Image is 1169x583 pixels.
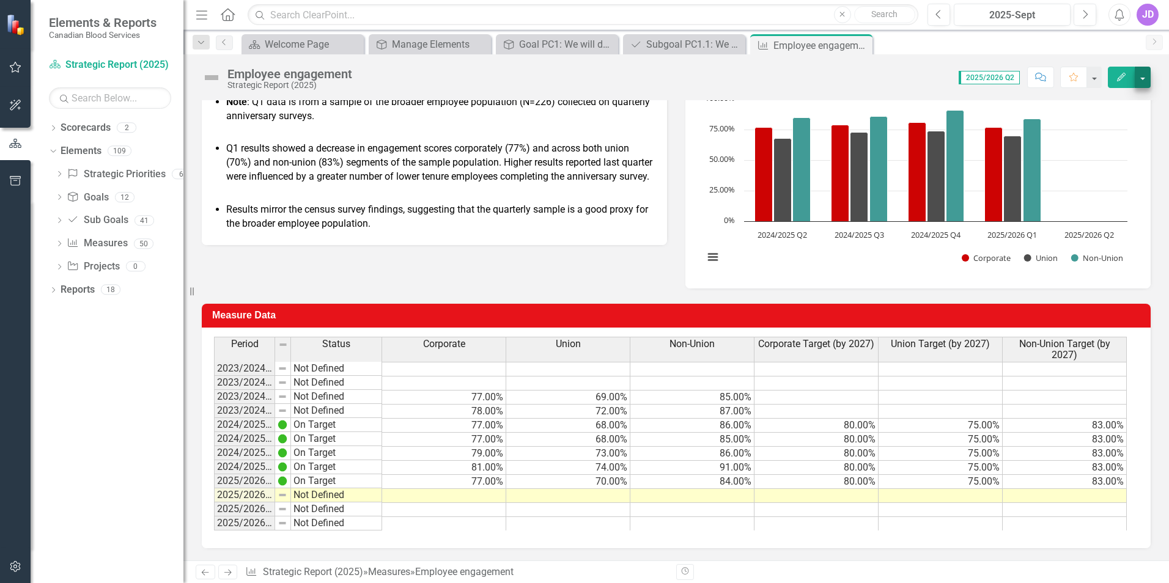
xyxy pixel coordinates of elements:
img: IjK2lU6JAAAAAElFTkSuQmCC [278,476,287,486]
a: Scorecards [61,121,111,135]
a: Measures [67,237,127,251]
a: Elements [61,144,101,158]
td: 83.00% [1003,419,1127,433]
div: Employee engagement [415,566,514,577]
img: Not Defined [202,68,221,87]
td: On Target [291,432,382,446]
td: 75.00% [879,419,1003,433]
td: 73.00% [506,447,630,461]
td: 2023/2024 Q2 [214,376,275,390]
a: Welcome Page [245,37,361,52]
a: Reports [61,283,95,297]
a: Measures [368,566,410,577]
svg: Interactive chart [698,93,1134,276]
td: 2024/2025 Q1 [214,418,275,432]
td: 81.00% [382,461,506,475]
div: 50 [134,238,153,249]
td: Not Defined [291,390,382,404]
div: 109 [108,146,131,156]
span: Non-Union [669,339,715,350]
a: Sub Goals [67,213,128,227]
text: 75.00% [709,123,735,134]
td: 2023/2024 Q1 [214,361,275,376]
td: Not Defined [291,404,382,418]
td: 77.00% [382,391,506,405]
td: 80.00% [754,447,879,461]
td: 87.00% [630,405,754,419]
div: 6 [172,169,191,179]
div: 2025-Sept [958,8,1066,23]
div: Goal PC1: We will deliver a consistently engaging employee experience, strengthening belonging an... [519,37,615,52]
a: Strategic Report (2025) [263,566,363,577]
span: Elements & Reports [49,15,157,30]
g: Union, bar series 2 of 3 with 5 bars. [774,99,1090,222]
td: 70.00% [506,475,630,489]
div: 0 [126,262,146,272]
td: 83.00% [1003,447,1127,461]
a: Goal PC1: We will deliver a consistently engaging employee experience, strengthening belonging an... [499,37,615,52]
path: 2024/2025 Q4, 91. Non-Union. [946,110,964,221]
text: 2024/2025 Q2 [758,229,807,240]
a: Strategic Priorities [67,167,165,182]
span: Union Target (by 2027) [891,339,990,350]
td: On Target [291,446,382,460]
td: 86.00% [630,447,754,461]
td: 77.00% [382,433,506,447]
td: 84.00% [630,475,754,489]
span: Union [556,339,581,350]
td: 72.00% [506,405,630,419]
td: On Target [291,418,382,432]
td: 85.00% [630,391,754,405]
div: 12 [115,192,135,202]
a: Strategic Report (2025) [49,58,171,72]
td: 2023/2024 Q4 [214,404,275,418]
img: IjK2lU6JAAAAAElFTkSuQmCC [278,448,287,458]
path: 2025/2026 Q1, 70. Union. [1004,136,1022,221]
text: 0% [724,215,735,226]
td: 2024/2025 Q4 [214,460,275,474]
span: Search [871,9,898,19]
a: Goals [67,191,108,205]
path: 2024/2025 Q2, 77. Corporate. [755,127,773,221]
path: 2024/2025 Q4, 74. Union. [927,131,945,221]
td: 91.00% [630,461,754,475]
text: 2024/2025 Q4 [911,229,961,240]
td: Not Defined [291,361,382,376]
button: View chart menu, Chart [704,249,721,266]
path: 2025/2026 Q1, 84. Non-Union. [1023,119,1041,221]
div: 2 [117,123,136,133]
path: 2024/2025 Q2, 68. Union. [774,138,792,221]
span: Non-Union Target (by 2027) [1005,339,1124,360]
td: On Target [291,474,382,488]
input: Search Below... [49,87,171,109]
img: 8DAGhfEEPCf229AAAAAElFTkSuQmCC [278,518,287,528]
td: 2025/2026 Q1 [214,474,275,488]
button: Show Corporate [962,252,1011,263]
text: 2025/2026 Q1 [987,229,1037,240]
img: ClearPoint Strategy [6,13,28,35]
img: IjK2lU6JAAAAAElFTkSuQmCC [278,434,287,444]
span: Corporate Target (by 2027) [758,339,874,350]
g: Corporate, bar series 1 of 3 with 5 bars. [755,99,1090,222]
img: 8DAGhfEEPCf229AAAAAElFTkSuQmCC [278,378,287,387]
td: 83.00% [1003,433,1127,447]
div: » » [245,565,667,579]
text: 2024/2025 Q3 [835,229,884,240]
td: 83.00% [1003,461,1127,475]
a: Projects [67,260,119,274]
strong: Note [226,96,247,108]
input: Search ClearPoint... [248,4,918,26]
path: 2024/2025 Q2, 85. Non-Union. [793,117,811,221]
td: On Target [291,460,382,474]
small: Canadian Blood Services [49,30,157,40]
td: 77.00% [382,419,506,433]
div: Chart. Highcharts interactive chart. [698,93,1138,276]
td: 68.00% [506,433,630,447]
td: 86.00% [630,419,754,433]
img: 8DAGhfEEPCf229AAAAAElFTkSuQmCC [278,364,287,373]
td: 83.00% [1003,475,1127,489]
td: 80.00% [754,419,879,433]
button: JD [1137,4,1159,26]
div: Employee engagement [227,67,352,81]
